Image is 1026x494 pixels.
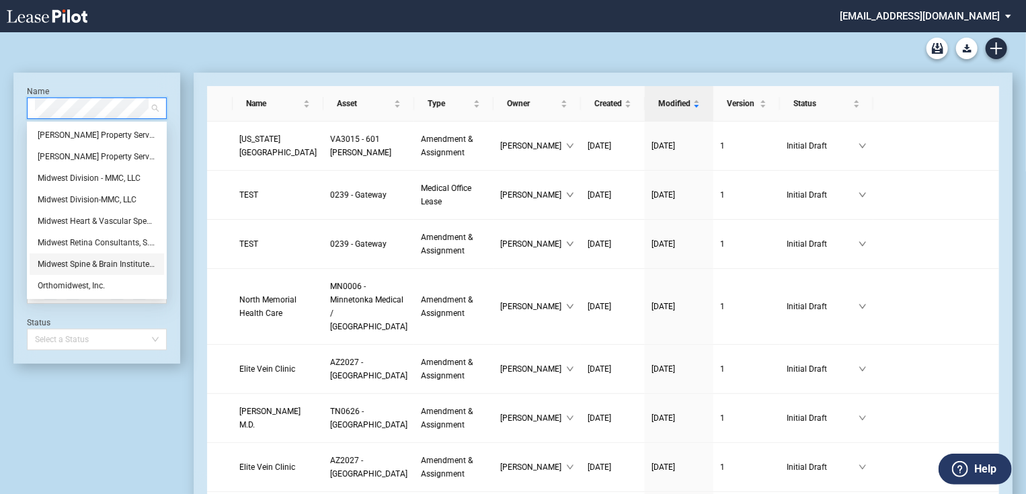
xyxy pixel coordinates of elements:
a: [DATE] [588,188,638,202]
a: [DATE] [588,460,638,474]
div: [PERSON_NAME] Property Services Midwest, Inc. [38,128,156,142]
span: down [566,414,574,422]
span: 1 [720,141,725,151]
md-menu: Download Blank Form List [952,38,982,59]
span: [PERSON_NAME] [500,188,566,202]
span: [DATE] [652,413,675,423]
span: down [859,142,867,150]
span: Amendment & Assignment [421,233,473,255]
a: 1 [720,411,773,425]
th: Type [414,86,494,122]
button: Help [939,454,1012,485]
a: 1 [720,300,773,313]
span: Owner [507,97,558,110]
th: Status [780,86,873,122]
div: Midwest Spine & Brain Institute, LLC [30,253,164,275]
span: [PERSON_NAME] [500,139,566,153]
span: Type [428,97,471,110]
a: AZ2027 - [GEOGRAPHIC_DATA] [330,356,407,382]
span: down [859,463,867,471]
span: Virginia Breast Center [239,134,317,157]
label: Help [974,460,996,478]
a: 1 [720,362,773,376]
span: down [566,240,574,248]
span: [DATE] [588,462,611,472]
span: down [566,302,574,311]
a: [DATE] [652,139,707,153]
div: Midwest Heart & Vascular Specialists, LLC [38,214,156,228]
span: Medical Office Lease [421,183,471,206]
th: Asset [323,86,414,122]
a: 0239 - Gateway [330,188,407,202]
span: Elite Vein Clinic [239,462,295,472]
a: [DATE] [588,362,638,376]
a: [DATE] [652,300,707,313]
div: Midwest Division-MMC, LLC [38,193,156,206]
a: Amendment & Assignment [421,454,487,481]
div: Midwest Division - MMC, LLC [30,167,164,189]
span: Initial Draft [787,411,859,425]
span: MN0006 - Minnetonka Medical / North Memorial [330,282,407,331]
span: TEST [239,190,258,200]
span: Asset [337,97,391,110]
a: Amendment & Assignment [421,231,487,257]
a: [DATE] [652,411,707,425]
div: [PERSON_NAME] Property Services Midwest, Inc., d/b/a [PERSON_NAME] Properties [38,150,156,163]
div: Holladay Property Services Midwest, Inc. [30,124,164,146]
span: 1 [720,364,725,374]
a: Amendment & Assignment [421,132,487,159]
span: down [859,240,867,248]
span: [PERSON_NAME] [500,460,566,474]
span: Casilda Hermo M.D. [239,407,301,429]
a: VA3015 - 601 [PERSON_NAME] [330,132,407,159]
a: [DATE] [652,237,707,251]
span: Initial Draft [787,237,859,251]
span: Name [246,97,301,110]
span: [DATE] [652,462,675,472]
span: [PERSON_NAME] [500,300,566,313]
span: Initial Draft [787,362,859,376]
span: [DATE] [652,190,675,200]
a: [DATE] [652,362,707,376]
a: [DATE] [652,188,707,202]
a: Medical Office Lease [421,181,487,208]
span: down [566,191,574,199]
a: [DATE] [588,237,638,251]
a: [DATE] [588,411,638,425]
span: TEST [239,239,258,249]
a: MN0006 - Minnetonka Medical / [GEOGRAPHIC_DATA] [330,280,407,333]
a: [DATE] [588,139,638,153]
a: [US_STATE][GEOGRAPHIC_DATA] [239,132,317,159]
span: Amendment & Assignment [421,358,473,380]
label: Name [27,87,49,96]
span: Version [727,97,757,110]
span: [DATE] [652,141,675,151]
th: Created [581,86,645,122]
span: [DATE] [652,364,675,374]
span: [DATE] [588,141,611,151]
span: 1 [720,462,725,472]
a: Elite Vein Clinic [239,460,317,474]
span: TN0626 - 2201 Medical Plaza [330,407,407,429]
span: [PERSON_NAME] [500,237,566,251]
a: Amendment & Assignment [421,293,487,320]
div: Midwest Spine & Brain Institute, LLC [38,257,156,271]
span: [DATE] [588,190,611,200]
span: AZ2027 - Medical Plaza III [330,358,407,380]
span: down [859,191,867,199]
th: Owner [494,86,581,122]
div: Midwest Division-MMC, LLC [30,189,164,210]
div: Midwest Heart & Vascular Specialists, LLC [30,210,164,232]
span: 1 [720,239,725,249]
label: Status [27,318,50,327]
span: 1 [720,190,725,200]
span: Initial Draft [787,139,859,153]
span: Created [594,97,622,110]
div: Midwest Retina Consultants, S.C. [38,236,156,249]
span: Amendment & Assignment [421,407,473,429]
span: Initial Draft [787,188,859,202]
span: North Memorial Health Care [239,295,297,318]
span: Amendment & Assignment [421,295,473,318]
span: down [859,302,867,311]
a: Amendment & Assignment [421,405,487,431]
